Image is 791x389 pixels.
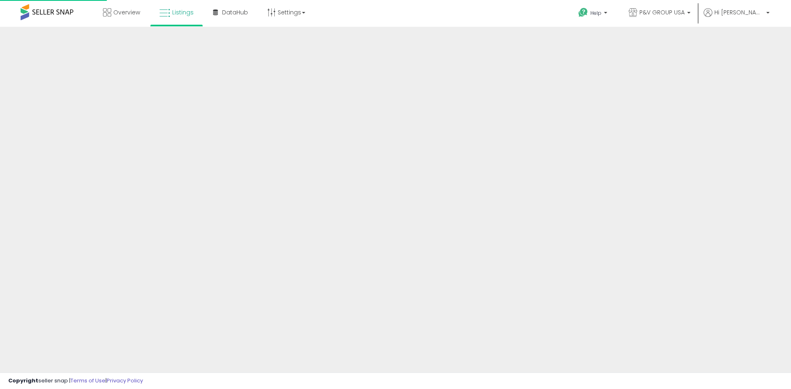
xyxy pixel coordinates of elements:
span: Help [590,9,601,16]
span: DataHub [222,8,248,16]
a: Hi [PERSON_NAME] [704,8,770,27]
a: Help [572,1,615,27]
span: P&V GROUP USA [639,8,685,16]
span: Listings [172,8,194,16]
span: Overview [113,8,140,16]
i: Get Help [578,7,588,18]
span: Hi [PERSON_NAME] [714,8,764,16]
